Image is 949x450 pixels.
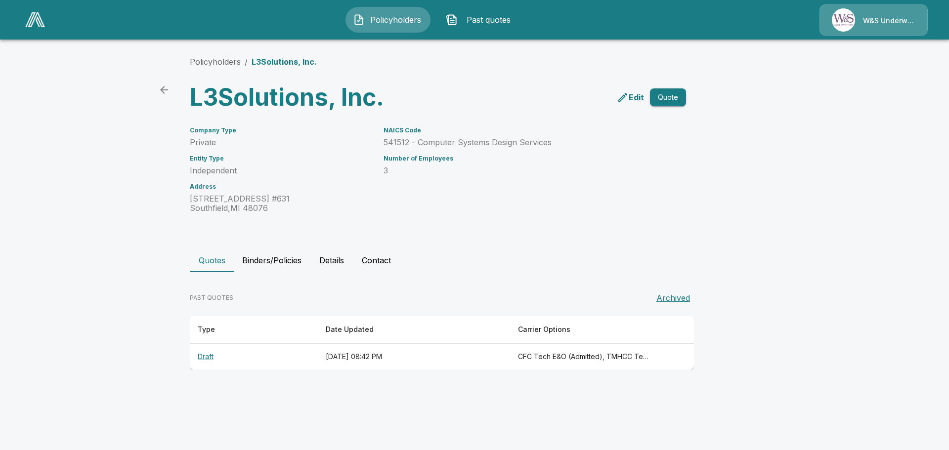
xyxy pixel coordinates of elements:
[384,138,662,147] p: 541512 - Computer Systems Design Services
[190,57,241,67] a: Policyholders
[190,138,372,147] p: Private
[190,316,318,344] th: Type
[190,83,434,111] h3: L3Solutions, Inc.
[190,316,694,369] table: responsive table
[190,127,372,134] h6: Company Type
[510,344,660,370] th: CFC Tech E&O (Admitted), TMHCC Tech E&O, Coalition (Non-Admitted), Corvus Tech E&O (Non-Admitted)...
[345,7,431,33] button: Policyholders IconPolicyholders
[384,155,662,162] h6: Number of Employees
[318,344,510,370] th: [DATE] 08:42 PM
[154,80,174,100] a: back
[252,56,317,68] p: L3Solutions, Inc.
[354,248,399,272] button: Contact
[190,248,759,272] div: policyholder tabs
[615,89,646,105] a: edit
[190,248,234,272] button: Quotes
[309,248,354,272] button: Details
[245,56,248,68] li: /
[190,293,233,302] p: PAST QUOTES
[190,183,372,190] h6: Address
[629,91,644,103] p: Edit
[510,316,660,344] th: Carrier Options
[462,14,516,26] span: Past quotes
[190,155,372,162] h6: Entity Type
[650,88,686,107] button: Quote
[652,288,694,308] button: Archived
[353,14,365,26] img: Policyholders Icon
[369,14,423,26] span: Policyholders
[190,194,372,213] p: [STREET_ADDRESS] #631 Southfield , MI 48076
[190,56,317,68] nav: breadcrumb
[384,127,662,134] h6: NAICS Code
[190,166,372,175] p: Independent
[438,7,523,33] button: Past quotes IconPast quotes
[446,14,458,26] img: Past quotes Icon
[318,316,510,344] th: Date Updated
[190,344,318,370] th: Draft
[25,12,45,27] img: AA Logo
[384,166,662,175] p: 3
[234,248,309,272] button: Binders/Policies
